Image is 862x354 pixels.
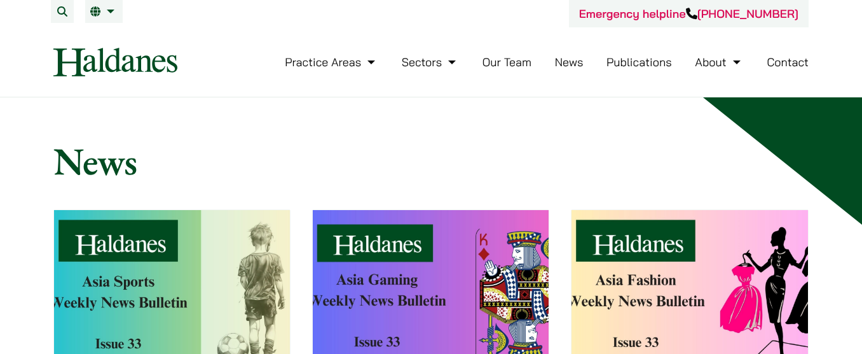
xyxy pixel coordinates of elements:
[482,55,531,69] a: Our Team
[90,6,118,17] a: EN
[606,55,672,69] a: Publications
[555,55,584,69] a: News
[53,138,809,184] h1: News
[53,48,177,76] img: Logo of Haldanes
[767,55,809,69] a: Contact
[579,6,798,21] a: Emergency helpline[PHONE_NUMBER]
[402,55,459,69] a: Sectors
[285,55,378,69] a: Practice Areas
[695,55,743,69] a: About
